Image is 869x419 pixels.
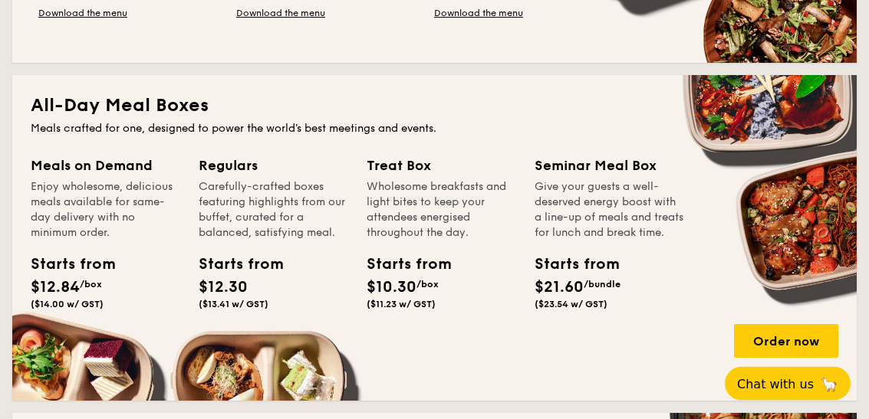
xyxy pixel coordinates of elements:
[535,155,684,177] div: Seminar Meal Box
[31,180,180,241] div: Enjoy wholesome, delicious meals available for same-day delivery with no minimum order.
[199,180,348,241] div: Carefully-crafted boxes featuring highlights from our buffet, curated for a balanced, satisfying ...
[367,254,436,277] div: Starts from
[416,280,439,290] span: /box
[31,300,104,310] span: ($14.00 w/ GST)
[426,8,531,20] a: Download the menu
[535,300,607,310] span: ($23.54 w/ GST)
[820,375,838,393] span: 🦙
[31,254,100,277] div: Starts from
[535,279,584,297] span: $21.60
[31,155,180,177] div: Meals on Demand
[367,279,416,297] span: $10.30
[367,180,516,241] div: Wholesome breakfasts and light bites to keep your attendees energised throughout the day.
[199,300,268,310] span: ($13.41 w/ GST)
[199,279,248,297] span: $12.30
[535,254,604,277] div: Starts from
[725,367,851,401] button: Chat with us🦙
[80,280,102,290] span: /box
[535,180,684,241] div: Give your guests a well-deserved energy boost with a line-up of meals and treats for lunch and br...
[367,300,436,310] span: ($11.23 w/ GST)
[584,280,620,290] span: /bundle
[199,155,348,177] div: Regulars
[737,377,814,391] span: Chat with us
[31,94,838,119] h2: All-Day Meal Boxes
[229,8,333,20] a: Download the menu
[199,254,268,277] div: Starts from
[31,279,80,297] span: $12.84
[734,325,838,358] div: Order now
[31,122,838,137] div: Meals crafted for one, designed to power the world's best meetings and events.
[31,8,135,20] a: Download the menu
[367,155,516,177] div: Treat Box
